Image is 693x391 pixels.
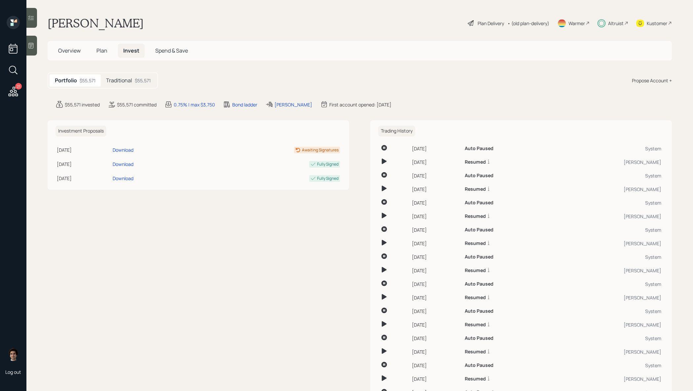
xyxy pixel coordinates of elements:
div: [DATE] [412,159,459,166]
div: [PERSON_NAME] [554,348,661,355]
h6: Resumed [465,295,486,300]
div: $55,571 [135,77,151,84]
div: [DATE] [412,294,459,301]
div: System [554,145,661,152]
div: System [554,362,661,369]
h6: Resumed [465,159,486,165]
h6: Investment Proposals [55,126,106,137]
div: Awaiting Signatures [302,147,339,153]
div: [PERSON_NAME] [554,267,661,274]
div: Plan Delivery [478,20,504,27]
span: Spend & Save [155,47,188,54]
div: [DATE] [412,375,459,382]
div: [DATE] [412,267,459,274]
div: 0.75% | max $3,750 [174,101,215,108]
div: [DATE] [412,254,459,260]
div: [DATE] [412,308,459,315]
h6: Resumed [465,241,486,246]
h6: Resumed [465,214,486,219]
div: Download [113,175,133,182]
div: [PERSON_NAME] [554,159,661,166]
div: • (old plan-delivery) [507,20,549,27]
div: System [554,199,661,206]
h6: Auto Paused [465,227,493,233]
h6: Auto Paused [465,363,493,368]
div: [PERSON_NAME] [554,213,661,220]
div: [PERSON_NAME] [554,375,661,382]
div: System [554,308,661,315]
div: $55,571 committed [117,101,157,108]
div: Fully Signed [317,176,339,181]
div: [DATE] [412,213,459,220]
h6: Auto Paused [465,281,493,287]
div: System [554,254,661,260]
h6: Resumed [465,268,486,273]
div: [PERSON_NAME] [554,321,661,328]
div: [DATE] [57,175,110,182]
div: System [554,226,661,233]
h6: Resumed [465,376,486,382]
div: $55,571 [80,77,95,84]
div: [DATE] [57,146,110,153]
h6: Auto Paused [465,335,493,341]
div: [DATE] [412,172,459,179]
div: [DATE] [412,226,459,233]
h6: Auto Paused [465,146,493,151]
h6: Auto Paused [465,173,493,178]
div: [DATE] [412,199,459,206]
h6: Trading History [378,126,415,137]
div: Propose Account + [632,77,672,84]
div: 21 [15,83,22,90]
div: [DATE] [412,240,459,247]
div: [DATE] [412,321,459,328]
div: [DATE] [57,161,110,168]
h1: [PERSON_NAME] [48,16,144,30]
div: [PERSON_NAME] [554,294,661,301]
div: [DATE] [412,186,459,193]
div: Fully Signed [317,161,339,167]
div: Download [113,146,133,153]
div: [PERSON_NAME] [274,101,312,108]
div: System [554,281,661,288]
div: [DATE] [412,145,459,152]
div: Warmer [568,20,585,27]
div: [PERSON_NAME] [554,240,661,247]
span: Overview [58,47,81,54]
div: Download [113,161,133,168]
div: [DATE] [412,281,459,288]
h5: Traditional [106,77,132,84]
h6: Resumed [465,349,486,355]
h6: Resumed [465,186,486,192]
div: Log out [5,369,21,375]
div: [DATE] [412,335,459,342]
div: System [554,335,661,342]
div: [PERSON_NAME] [554,186,661,193]
h5: Portfolio [55,77,77,84]
div: First account opened: [DATE] [329,101,391,108]
h6: Auto Paused [465,308,493,314]
div: Kustomer [647,20,667,27]
span: Plan [96,47,107,54]
h6: Auto Paused [465,200,493,206]
span: Invest [123,47,139,54]
div: System [554,172,661,179]
h6: Auto Paused [465,254,493,260]
img: harrison-schaefer-headshot-2.png [7,348,20,361]
div: $55,571 invested [65,101,100,108]
div: [DATE] [412,362,459,369]
h6: Resumed [465,322,486,328]
div: Altruist [608,20,624,27]
div: [DATE] [412,348,459,355]
div: Bond ladder [232,101,257,108]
